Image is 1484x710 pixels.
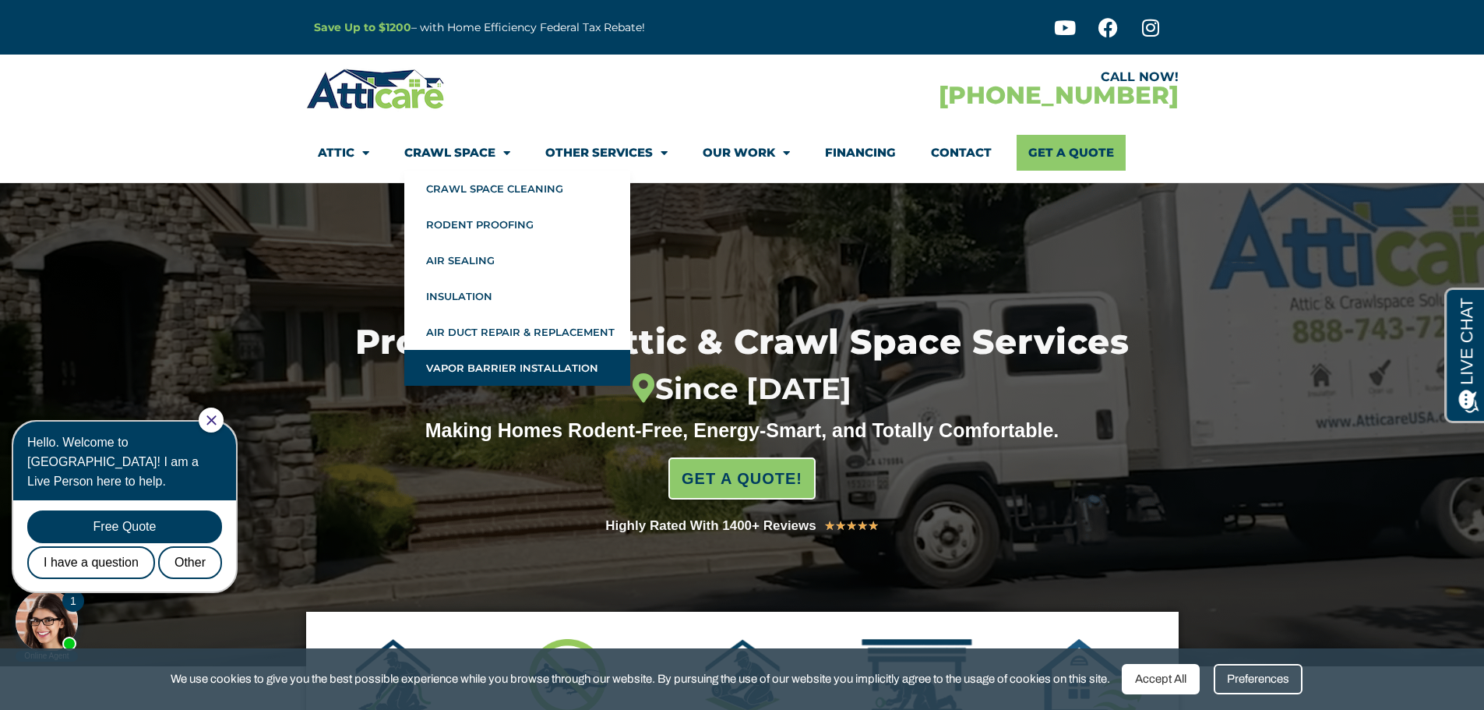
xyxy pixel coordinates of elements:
span: Opens a chat window [38,12,125,32]
iframe: Chat Invitation [8,406,257,663]
ul: Crawl Space [404,171,630,386]
span: We use cookies to give you the best possible experience while you browse through our website. By ... [171,669,1110,689]
i: ★ [868,516,879,536]
div: Making Homes Rodent-Free, Energy-Smart, and Totally Comfortable. [396,419,1089,442]
div: Accept All [1122,664,1200,694]
div: Preferences [1214,664,1302,694]
a: Insulation [404,278,630,314]
a: Our Work [703,135,790,171]
div: Since [DATE] [276,372,1209,407]
a: Contact [931,135,992,171]
i: ★ [824,516,835,536]
a: Crawl Space Cleaning [404,171,630,207]
a: Crawl Space [404,135,510,171]
div: CALL NOW! [742,71,1179,83]
span: GET A QUOTE! [682,463,802,494]
a: GET A QUOTE! [668,457,816,500]
nav: Menu [318,135,1167,171]
i: ★ [846,516,857,536]
a: Attic [318,135,369,171]
a: Rodent Proofing [404,207,630,242]
div: Highly Rated With 1400+ Reviews [605,515,816,537]
i: ★ [835,516,846,536]
a: Get A Quote [1017,135,1126,171]
a: Vapor Barrier Installation [404,350,630,386]
i: ★ [857,516,868,536]
h1: Professional Attic & Crawl Space Services [276,324,1209,406]
p: – with Home Efficiency Federal Tax Rebate! [314,19,819,37]
div: 5/5 [824,516,879,536]
a: Other Services [545,135,668,171]
a: Save Up to $1200 [314,20,411,34]
a: Air Sealing [404,242,630,278]
a: Financing [825,135,896,171]
a: Air Duct Repair & Replacement [404,314,630,350]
